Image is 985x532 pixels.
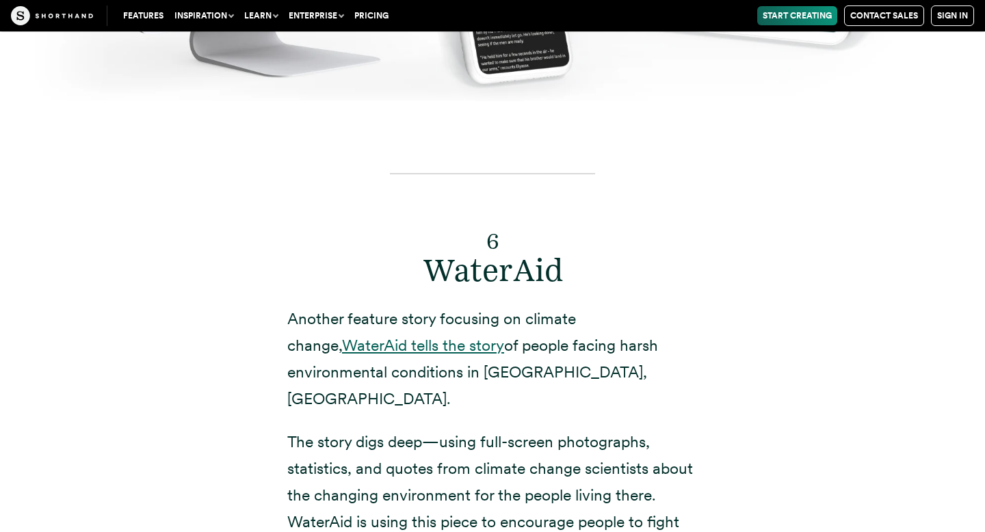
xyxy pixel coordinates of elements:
a: WaterAid tells the story [342,336,504,355]
sub: 6 [486,228,499,254]
button: Enterprise [283,6,349,25]
a: Pricing [349,6,394,25]
a: Start Creating [757,6,837,25]
button: Inspiration [169,6,239,25]
img: The Craft [11,6,93,25]
a: Sign in [931,5,974,26]
a: Contact Sales [844,5,924,26]
p: Another feature story focusing on climate change, of people facing harsh environmental conditions... [287,306,698,412]
h2: WaterAid [287,213,698,289]
a: Features [118,6,169,25]
button: Learn [239,6,283,25]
